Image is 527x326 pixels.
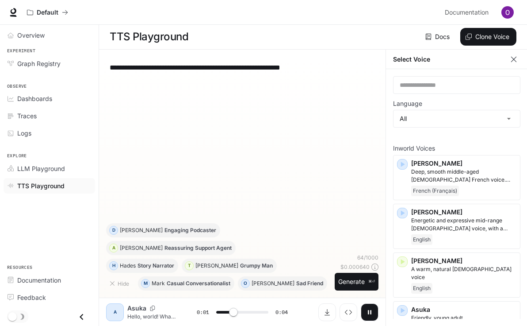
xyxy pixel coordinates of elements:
a: TTS Playground [4,178,95,194]
span: TTS Playground [17,181,65,190]
p: Deep, smooth middle-aged male French voice. Composed and calm [411,168,516,184]
p: [PERSON_NAME] [411,256,516,265]
button: User avatar [499,4,516,21]
button: D[PERSON_NAME]Engaging Podcaster [106,223,220,237]
p: Hades [120,263,136,268]
span: 0:01 [197,308,209,317]
a: Overview [4,27,95,43]
span: Logs [17,128,31,138]
button: Inspect [340,303,357,321]
button: A[PERSON_NAME]Reassuring Support Agent [106,241,236,255]
div: M [141,276,149,291]
span: Documentation [445,7,489,18]
button: Generate⌘⏎ [335,273,378,291]
div: All [393,110,520,127]
span: Traces [17,111,37,120]
div: D [110,223,118,237]
span: Feedback [17,293,46,302]
a: Documentation [441,4,495,21]
p: ⌘⏎ [368,279,375,284]
span: Graph Registry [17,59,61,68]
p: Language [393,101,422,107]
p: Story Narrator [137,263,174,268]
p: [PERSON_NAME] [411,208,516,217]
button: All workspaces [23,4,72,21]
p: [PERSON_NAME] [120,228,163,233]
a: Graph Registry [4,56,95,71]
p: Reassuring Support Agent [164,245,232,251]
p: Default [37,9,58,16]
div: A [108,305,122,319]
span: French (Français) [411,186,459,196]
a: Docs [424,28,453,46]
span: English [411,234,432,245]
a: Feedback [4,290,95,305]
div: A [110,241,118,255]
span: English [411,283,432,294]
button: Hide [106,276,134,291]
span: 0:04 [275,308,288,317]
p: Sad Friend [296,281,323,286]
a: Logs [4,125,95,141]
p: [PERSON_NAME] [411,159,516,168]
h1: TTS Playground [110,28,188,46]
span: Dark mode toggle [8,311,17,321]
img: User avatar [501,6,514,19]
button: O[PERSON_NAME]Sad Friend [238,276,327,291]
p: $ 0.000640 [340,263,370,271]
button: Copy Voice ID [146,306,159,311]
div: T [185,259,193,273]
button: MMarkCasual Conversationalist [138,276,234,291]
div: H [110,259,118,273]
p: 64 / 1000 [357,254,378,261]
a: Documentation [4,272,95,288]
button: HHadesStory Narrator [106,259,178,273]
div: O [241,276,249,291]
p: Engaging Podcaster [164,228,216,233]
button: Clone Voice [460,28,516,46]
p: Hello, world! What a wonderful day to be a text-to-speech model! [127,313,176,320]
span: Documentation [17,276,61,285]
a: LLM Playground [4,161,95,176]
p: Asuka [127,304,146,313]
a: Dashboards [4,91,95,106]
button: T[PERSON_NAME]Grumpy Man [182,259,277,273]
p: [PERSON_NAME] [252,281,294,286]
p: Inworld Voices [393,145,520,151]
p: Grumpy Man [240,263,273,268]
p: [PERSON_NAME] [195,263,238,268]
p: Mark [152,281,165,286]
button: Download audio [318,303,336,321]
p: Energetic and expressive mid-range male voice, with a mildly nasal quality [411,217,516,233]
a: Traces [4,108,95,124]
button: Close drawer [72,308,92,326]
span: Dashboards [17,94,52,103]
span: Overview [17,31,45,40]
p: Asuka [411,305,516,314]
p: Casual Conversationalist [167,281,230,286]
span: LLM Playground [17,164,65,173]
p: A warm, natural female voice [411,265,516,281]
p: [PERSON_NAME] [120,245,163,251]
